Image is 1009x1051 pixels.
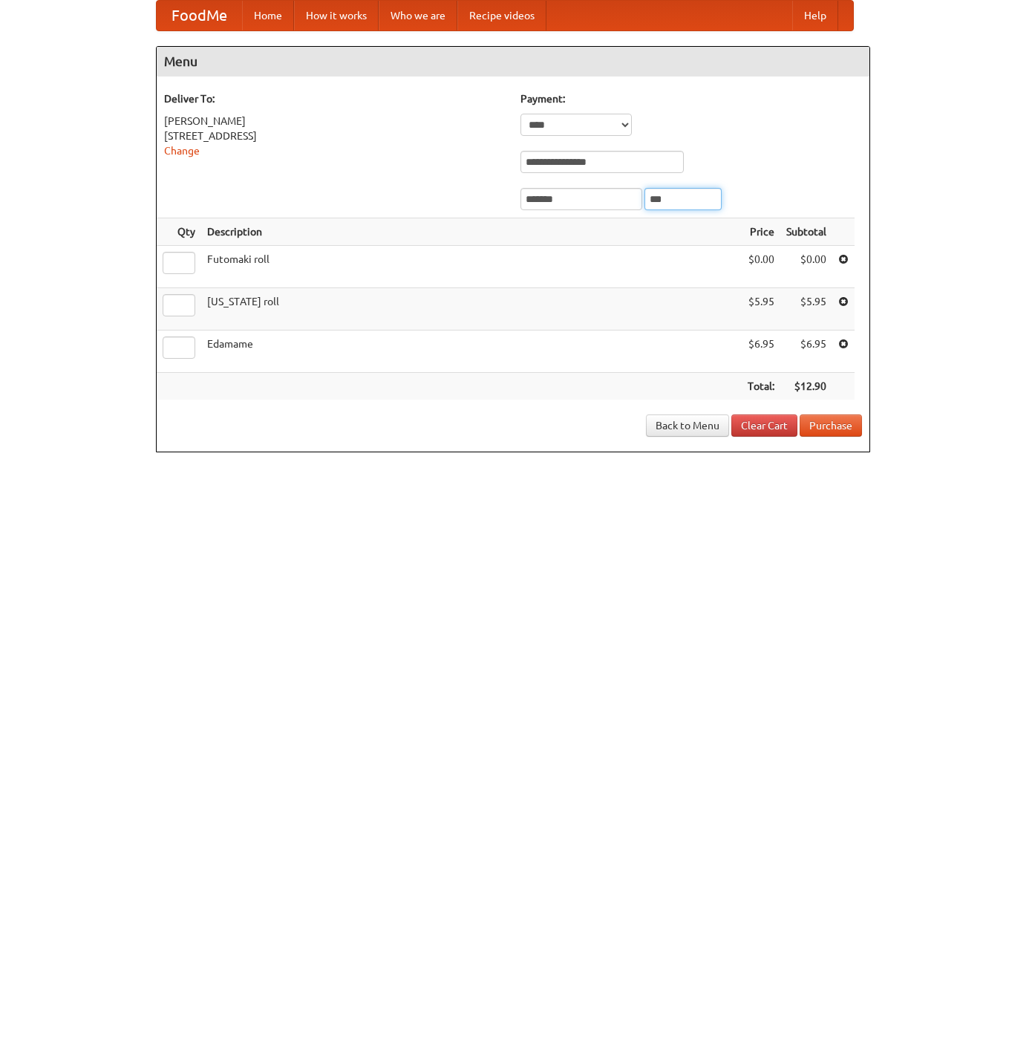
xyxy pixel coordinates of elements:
td: $5.95 [742,288,780,331]
td: $0.00 [780,246,832,288]
td: $5.95 [780,288,832,331]
button: Purchase [800,414,862,437]
th: Qty [157,218,201,246]
div: [PERSON_NAME] [164,114,506,128]
th: Subtotal [780,218,832,246]
h5: Payment: [520,91,862,106]
td: $0.00 [742,246,780,288]
th: Description [201,218,742,246]
td: [US_STATE] roll [201,288,742,331]
td: $6.95 [742,331,780,373]
a: Clear Cart [731,414,797,437]
a: Help [792,1,838,30]
th: Total: [742,373,780,400]
a: FoodMe [157,1,242,30]
td: Futomaki roll [201,246,742,288]
a: How it works [294,1,379,30]
a: Recipe videos [457,1,546,30]
th: Price [742,218,780,246]
a: Who we are [379,1,457,30]
td: $6.95 [780,331,832,373]
h5: Deliver To: [164,91,506,106]
h4: Menu [157,47,869,77]
a: Change [164,145,200,157]
td: Edamame [201,331,742,373]
th: $12.90 [780,373,832,400]
div: [STREET_ADDRESS] [164,128,506,143]
a: Back to Menu [646,414,729,437]
a: Home [242,1,294,30]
